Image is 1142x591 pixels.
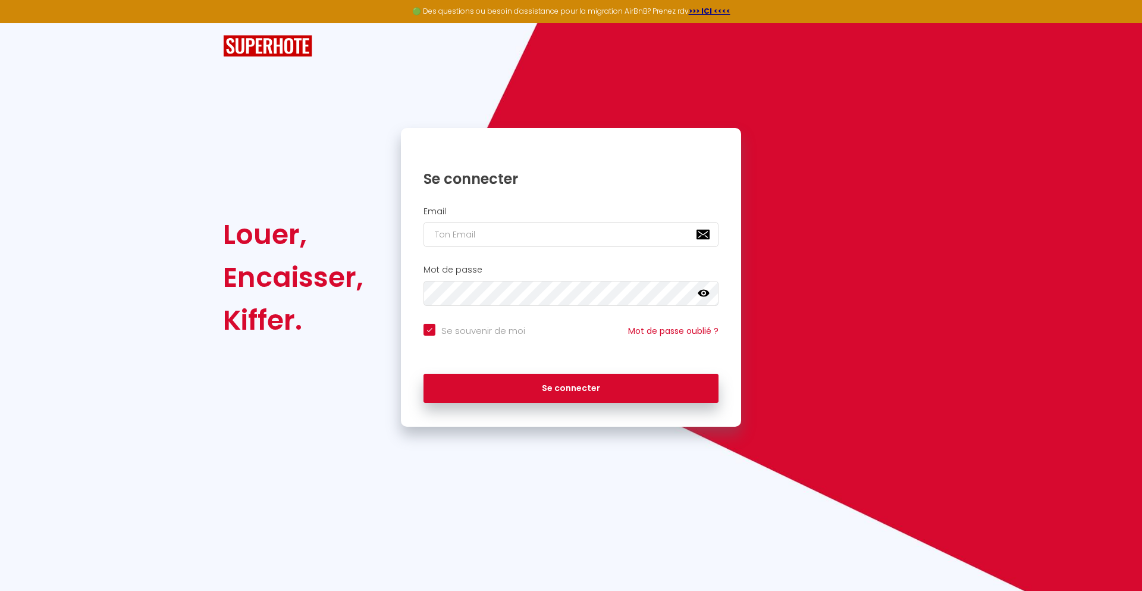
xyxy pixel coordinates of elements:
h1: Se connecter [423,170,719,188]
img: SuperHote logo [223,35,312,57]
a: >>> ICI <<<< [689,6,730,16]
a: Mot de passe oublié ? [628,325,719,337]
div: Kiffer. [223,299,363,342]
button: Se connecter [423,374,719,404]
h2: Email [423,207,719,217]
div: Encaisser, [223,256,363,299]
h2: Mot de passe [423,265,719,275]
div: Louer, [223,213,363,256]
input: Ton Email [423,222,719,247]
